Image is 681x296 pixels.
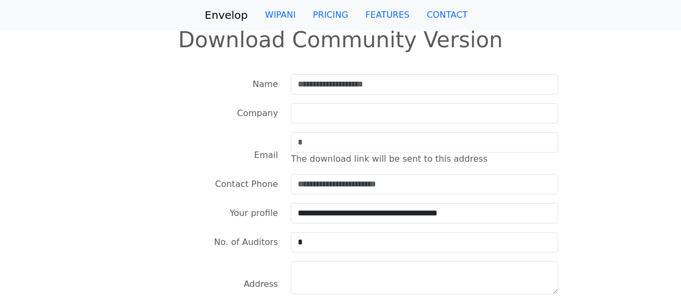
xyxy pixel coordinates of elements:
label: Address [244,274,278,294]
label: Company [237,103,278,124]
label: Email [254,145,278,165]
a: FEATURES [357,4,418,26]
a: PRICING [304,4,357,26]
a: WIPANI [256,4,304,26]
label: Name [252,74,278,95]
label: Your profile [230,203,278,223]
a: Envelop [205,4,248,26]
span: The download link will be sent to this address [291,154,487,164]
label: No. of Auditors [214,232,278,252]
h1: Download Community Version [6,27,675,53]
label: Contact Phone [215,174,278,194]
a: CONTACT [418,4,476,26]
